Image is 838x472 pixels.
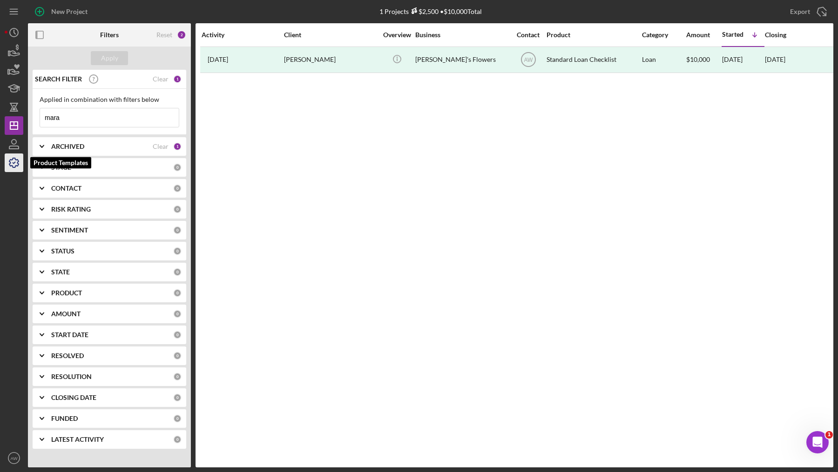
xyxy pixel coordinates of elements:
[5,449,23,467] button: AW
[100,31,119,39] b: Filters
[51,226,88,234] b: SENTIMENT
[208,56,228,63] time: 2025-05-07 21:46
[28,2,97,21] button: New Project
[379,7,482,15] div: 1 Projects • $10,000 Total
[51,394,96,401] b: CLOSING DATE
[202,31,283,39] div: Activity
[51,247,74,255] b: STATUS
[173,352,182,360] div: 0
[790,2,810,21] div: Export
[153,75,169,83] div: Clear
[547,47,640,72] div: Standard Loan Checklist
[173,310,182,318] div: 0
[173,184,182,193] div: 0
[173,75,182,83] div: 1
[173,393,182,402] div: 0
[51,415,78,422] b: FUNDED
[51,289,82,297] b: PRODUCT
[51,310,81,318] b: AMOUNT
[156,31,172,39] div: Reset
[825,431,833,439] span: 1
[409,7,439,15] div: $2,500
[10,456,18,461] text: AW
[35,75,82,83] b: SEARCH FILTER
[686,47,721,72] div: $10,000
[40,96,179,103] div: Applied in combination with filters below
[415,47,508,72] div: [PERSON_NAME]'s Flowers
[173,435,182,444] div: 0
[51,373,92,380] b: RESOLUTION
[177,30,186,40] div: 2
[101,51,118,65] div: Apply
[765,31,835,39] div: Closing
[722,31,743,38] div: Started
[284,31,377,39] div: Client
[91,51,128,65] button: Apply
[511,31,546,39] div: Contact
[173,247,182,255] div: 0
[173,142,182,151] div: 1
[173,289,182,297] div: 0
[51,436,104,443] b: LATEST ACTIVITY
[642,31,685,39] div: Category
[173,331,182,339] div: 0
[781,2,833,21] button: Export
[51,206,91,213] b: RISK RATING
[415,31,508,39] div: Business
[51,331,88,339] b: START DATE
[51,352,84,359] b: RESOLVED
[51,185,81,192] b: CONTACT
[153,143,169,150] div: Clear
[51,164,71,171] b: STAGE
[173,268,182,276] div: 0
[51,268,70,276] b: STATE
[173,372,182,381] div: 0
[284,47,377,72] div: [PERSON_NAME]
[806,431,829,453] iframe: Intercom live chat
[173,226,182,234] div: 0
[173,414,182,423] div: 0
[524,57,533,63] text: AW
[686,31,721,39] div: Amount
[51,2,88,21] div: New Project
[765,56,785,63] div: [DATE]
[51,143,84,150] b: ARCHIVED
[173,205,182,213] div: 0
[379,31,414,39] div: Overview
[642,47,685,72] div: Loan
[547,31,640,39] div: Product
[722,47,764,72] div: [DATE]
[173,163,182,172] div: 0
